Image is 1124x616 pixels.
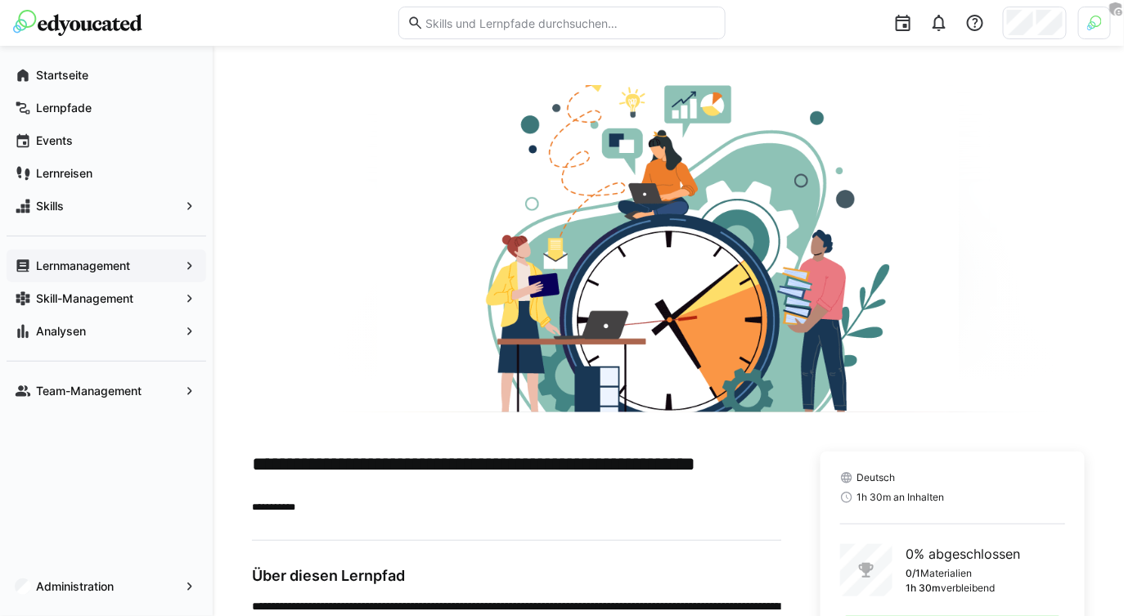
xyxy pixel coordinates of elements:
p: 0/1 [906,567,920,580]
p: 0% abgeschlossen [906,544,1020,564]
span: 1h 30m an Inhalten [856,491,944,504]
p: Materialien [920,567,972,580]
h3: Über diesen Lernpfad [252,567,781,585]
p: 1h 30m [906,582,941,595]
input: Skills und Lernpfade durchsuchen… [424,16,717,30]
span: Deutsch [856,471,895,484]
p: verbleibend [941,582,995,595]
